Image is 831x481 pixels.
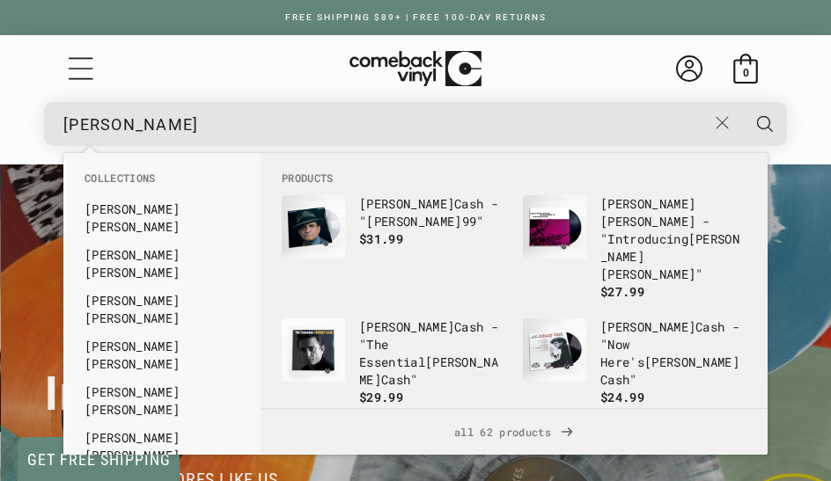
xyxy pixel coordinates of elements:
b: [PERSON_NAME] [85,383,180,400]
img: Johnny Cash - "Now Here's Johnny Cash" [523,318,586,382]
li: products: Johnny Griffin - "Introducing Johnny Griffin" [514,186,755,310]
summary: Menu [66,54,96,84]
a: [PERSON_NAME][PERSON_NAME] [85,246,239,281]
b: [PERSON_NAME] [85,429,180,446]
button: Close [705,104,739,142]
div: View All [261,408,768,455]
input: When autocomplete results are available use up and down arrows to review and enter to select [63,106,706,142]
a: FREE SHIPPING $89+ | FREE 100-DAY RETURNS [268,12,564,22]
div: GET FREE SHIPPINGClose teaser [18,437,180,481]
a: [PERSON_NAME][PERSON_NAME] [85,383,239,419]
a: Johnny Cash - "Now Here's Johnny Cash" [PERSON_NAME]Cash - "Now Here's[PERSON_NAME]Cash" $24.99 [523,318,746,406]
div: Search [44,102,787,146]
b: [PERSON_NAME] [85,338,180,354]
li: products: Johnny Cash - "Johnny 99" [273,186,514,288]
p: [PERSON_NAME] - "Introducing [PERSON_NAME]" [600,195,746,283]
span: $27.99 [600,283,644,300]
b: [PERSON_NAME] [600,195,695,212]
li: collections: Johnny Marr [76,332,248,378]
h2: Indie Exclusives [45,365,382,423]
img: ComebackVinyl.com [349,51,482,87]
a: Johnny Cash - "The Essential Johnny Cash" [PERSON_NAME]Cash - "The Essential[PERSON_NAME]Cash" $2... [282,318,505,406]
li: collections: Johnny Griffin [76,424,248,470]
span: 0 [743,66,749,79]
b: [PERSON_NAME] [359,195,454,212]
li: products: Johnny Cash - "The Essential Johnny Cash" [273,310,514,415]
a: Johnny Cash - "Johnny 99" [PERSON_NAME]Cash - "[PERSON_NAME]99" $31.99 [282,195,505,280]
p: Cash - "The Essential Cash" [359,318,505,389]
b: [PERSON_NAME] [85,292,180,309]
button: Search [742,102,789,146]
li: collections: Johnny Hodges [76,378,248,424]
b: [PERSON_NAME] [359,318,454,335]
b: [PERSON_NAME] [600,318,695,335]
span: all 62 products [275,409,754,455]
a: [PERSON_NAME][PERSON_NAME] [85,200,239,236]
li: collections: Johnny Harris [76,287,248,332]
b: [PERSON_NAME] [359,353,498,388]
b: [PERSON_NAME] [600,230,739,265]
p: Cash - " 99" [359,195,505,230]
span: $31.99 [359,230,403,247]
a: [PERSON_NAME][PERSON_NAME] [85,292,239,327]
a: [PERSON_NAME][PERSON_NAME] [85,338,239,373]
span: $24.99 [600,389,644,405]
span: $29.99 [359,389,403,405]
li: Collections [76,171,248,195]
a: Johnny Griffin - "Introducing Johnny Griffin" [PERSON_NAME][PERSON_NAME] - "Introducing[PERSON_NA... [523,195,746,301]
a: [PERSON_NAME][PERSON_NAME] [85,429,239,464]
li: products: Johnny Cash - "Now Here's Johnny Cash" [514,310,755,415]
img: Johnny Cash - "Johnny 99" [282,195,345,259]
li: collections: Johnny Clarke [76,241,248,287]
b: [PERSON_NAME] [85,200,180,217]
b: [PERSON_NAME] [366,213,461,230]
img: Johnny Cash - "The Essential Johnny Cash" [282,318,345,382]
b: [PERSON_NAME] [85,246,180,263]
li: collections: Johnny Mathis [76,195,248,241]
b: [PERSON_NAME] [644,353,739,370]
img: Johnny Griffin - "Introducing Johnny Griffin" [523,195,586,259]
li: Products [273,171,755,186]
div: Products [261,153,768,408]
a: all 62 products [261,409,768,455]
span: GET FREE SHIPPING [27,450,171,469]
p: Cash - "Now Here's Cash" [600,318,746,389]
